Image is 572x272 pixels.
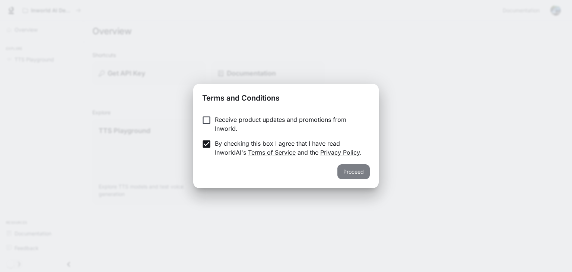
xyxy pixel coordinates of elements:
a: Privacy Policy [320,149,360,156]
a: Terms of Service [248,149,296,156]
p: By checking this box I agree that I have read InworldAI's and the . [215,139,364,157]
p: Receive product updates and promotions from Inworld. [215,115,364,133]
button: Proceed [337,164,370,179]
h2: Terms and Conditions [193,84,379,109]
